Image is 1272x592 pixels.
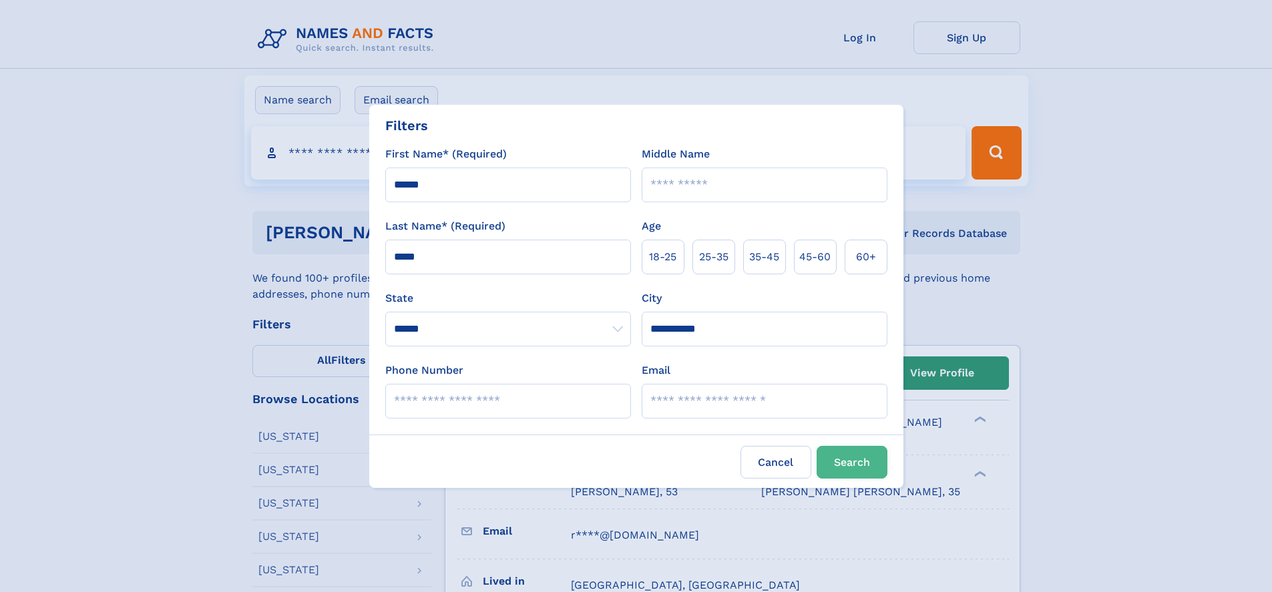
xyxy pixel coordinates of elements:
label: Age [642,218,661,234]
label: Email [642,362,670,378]
span: 25‑35 [699,249,728,265]
span: 35‑45 [749,249,779,265]
label: Middle Name [642,146,710,162]
span: 18‑25 [649,249,676,265]
label: Cancel [740,446,811,479]
button: Search [817,446,887,479]
span: 60+ [856,249,876,265]
label: Phone Number [385,362,463,378]
label: City [642,290,662,306]
label: State [385,290,631,306]
div: Filters [385,115,428,135]
label: Last Name* (Required) [385,218,505,234]
label: First Name* (Required) [385,146,507,162]
span: 45‑60 [799,249,831,265]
